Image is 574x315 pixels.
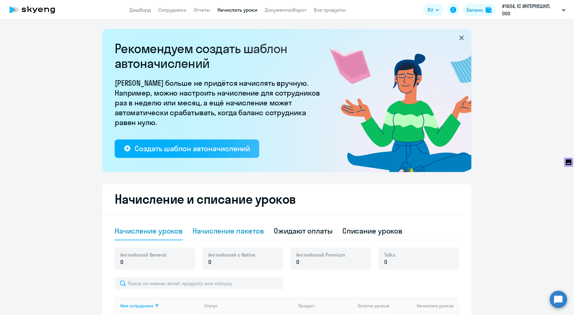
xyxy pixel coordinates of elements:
[296,258,299,266] span: 0
[265,7,306,13] a: Документооборот
[499,2,569,17] button: #1604, 1С ИНТЕРНЕШНЛ, ООО
[120,303,199,309] div: Имя сотрудника
[384,251,395,258] span: Talks
[208,251,255,258] span: Английский с Native
[384,258,387,266] span: 0
[342,226,403,236] div: Списание уроков
[194,7,210,13] a: Отчеты
[298,303,353,309] div: Продукт
[502,2,560,17] p: #1604, 1С ИНТЕРНЕШНЛ, ООО
[486,7,492,13] img: balance
[115,277,283,289] input: Поиск по имени, email, продукту или статусу
[463,4,496,16] button: Балансbalance
[314,7,346,13] a: Все продукты
[115,192,459,207] h2: Начисление и списание уроков
[358,303,389,309] span: Остаток уроков
[358,303,396,309] div: Остаток уроков
[467,6,483,14] div: Баланс
[296,251,345,258] span: Английский Premium
[115,140,259,158] button: Создать шаблон автоначислений
[428,6,433,14] span: RU
[120,258,123,266] span: 0
[115,41,324,71] h2: Рекомендуем создать шаблон автоначислений
[115,226,183,236] div: Начисление уроков
[274,226,333,236] div: Ожидают оплаты
[120,251,166,258] span: Английский General
[298,303,315,309] div: Продукт
[193,226,264,236] div: Начисление пакетов
[115,78,324,127] p: [PERSON_NAME] больше не придётся начислять вручную. Например, можно настроить начисление для сотр...
[217,7,257,13] a: Начислить уроки
[120,303,153,309] div: Имя сотрудника
[204,303,217,309] div: Статус
[396,297,459,314] th: Начислить уроков
[423,4,444,16] button: RU
[208,258,211,266] span: 0
[204,303,293,309] div: Статус
[158,7,186,13] a: Сотрудники
[135,144,250,153] div: Создать шаблон автоначислений
[130,7,151,13] a: Дашборд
